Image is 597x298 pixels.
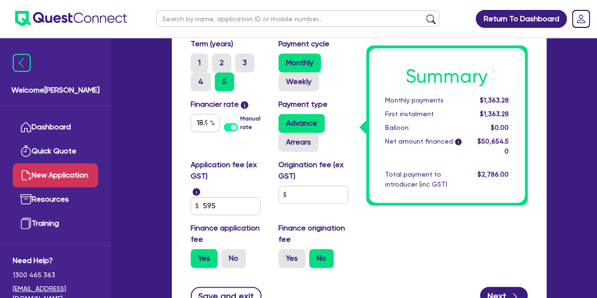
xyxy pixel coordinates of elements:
[13,255,98,266] span: Need Help?
[191,38,233,50] label: Term (years)
[479,110,508,118] span: $1,363.28
[378,95,470,105] div: Monthly payments
[278,72,319,91] label: Weekly
[490,124,508,131] span: $0.00
[455,139,462,145] span: i
[278,114,325,133] label: Advance
[378,123,470,133] div: Balloon
[215,72,234,91] label: 5
[212,53,231,72] label: 2
[191,249,218,268] label: Yes
[378,170,470,189] div: Total payment to introducer (inc GST)
[13,187,98,212] a: Resources
[476,10,567,28] a: Return To Dashboard
[378,109,470,119] div: First instalment
[240,114,264,131] label: Manual rate
[193,188,200,196] span: i
[191,159,264,182] label: Application fee (ex GST)
[278,222,352,245] label: Finance origination fee
[278,159,352,182] label: Origination fee (ex GST)
[191,53,208,72] label: 1
[569,7,593,31] a: Dropdown toggle
[13,163,98,187] a: New Application
[477,137,508,155] span: $50,654.50
[20,194,32,205] img: resources
[477,170,508,178] span: $2,786.00
[13,139,98,163] a: Quick Quote
[20,145,32,157] img: quick-quote
[13,54,31,72] img: icon-menu-close
[13,270,98,280] span: 1300 465 363
[278,53,321,72] label: Monthly
[191,99,249,110] label: Financier rate
[191,222,264,245] label: Finance application fee
[278,99,328,110] label: Payment type
[221,249,246,268] label: No
[11,85,100,96] span: Welcome [PERSON_NAME]
[20,218,32,229] img: training
[278,133,319,152] label: Arrears
[278,38,329,50] label: Payment cycle
[241,101,248,109] span: i
[15,11,127,26] img: quest-connect-logo-blue
[191,72,211,91] label: 4
[309,249,334,268] label: No
[156,10,439,27] input: Search by name, application ID or mobile number...
[235,53,254,72] label: 3
[378,136,470,156] div: Net amount financed
[385,65,509,88] h1: Summary
[479,96,508,104] span: $1,363.28
[13,212,98,236] a: Training
[278,249,305,268] label: Yes
[20,170,32,181] img: new-application
[13,115,98,139] a: Dashboard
